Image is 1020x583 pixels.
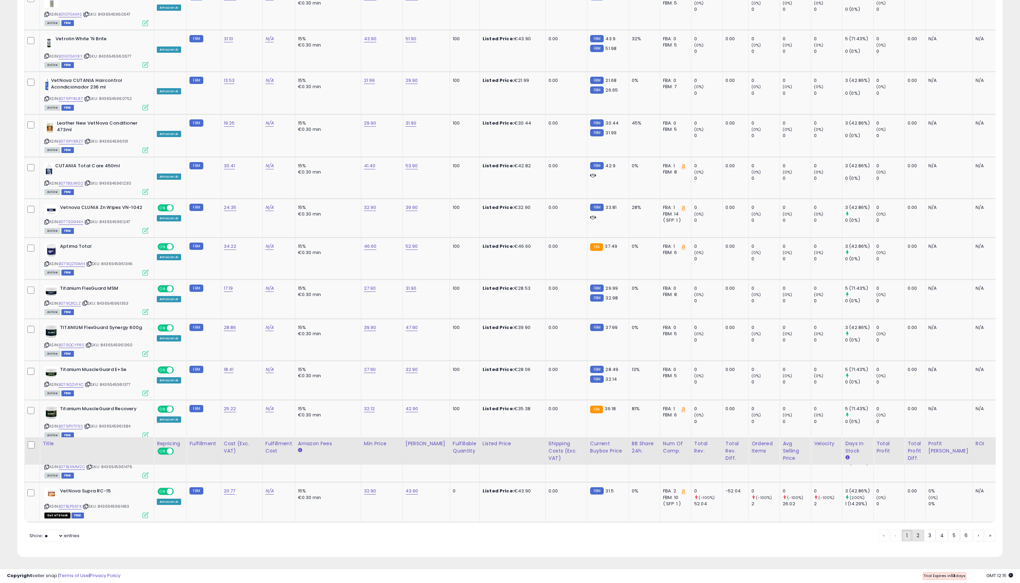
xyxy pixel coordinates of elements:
div: 0 [751,77,780,84]
div: 0 [783,204,811,211]
small: (0%) [694,42,704,48]
a: 31.90 [406,120,417,127]
div: 0 [876,163,904,169]
div: Amazon AI [157,174,181,180]
a: 13.53 [224,77,235,84]
div: 0 [783,6,811,12]
a: 46.60 [364,243,377,250]
div: 0 [694,6,722,12]
a: 41.40 [364,162,376,169]
div: N/A [976,120,998,126]
span: 30.44 [605,120,619,126]
span: 43.9 [605,35,615,42]
div: 3 (42.86%) [845,163,873,169]
a: 51.90 [406,35,417,42]
small: Days In Stock. [845,455,849,461]
b: Leather New VetNova Conditioner 473ml [57,120,141,135]
div: N/A [928,36,967,42]
div: 0 [814,217,842,223]
a: 24.35 [224,204,237,211]
div: 0.00 [725,204,743,211]
b: Listed Price: [483,35,514,42]
div: 0 [783,48,811,54]
small: FBM [189,204,203,211]
a: 32.90 [406,366,418,373]
small: (0%) [694,0,704,6]
div: N/A [976,163,998,169]
a: Terms of Use [59,572,89,579]
div: N/A [928,120,967,126]
div: 0 [783,120,811,126]
div: 0 [751,6,780,12]
div: 0 [783,90,811,96]
div: N/A [928,77,967,84]
div: 0 [814,163,842,169]
a: N/A [265,77,274,84]
img: 417Z-LWVC+L._SL40_.jpg [44,324,58,338]
small: FBM [189,35,203,42]
div: ASIN: [44,163,148,194]
div: 0 (0%) [845,175,873,181]
span: 31.99 [605,129,617,136]
span: 26.65 [605,87,618,93]
span: › [978,532,979,539]
a: 39.90 [406,204,418,211]
div: 0 [876,77,904,84]
small: (0%) [751,169,761,175]
div: 0.00 [908,120,920,126]
div: 0 [694,36,722,42]
div: 100 [453,163,474,169]
b: Vetrolin White 'N Brite [56,36,140,44]
div: 0.00 [549,77,582,84]
small: (0%) [694,127,704,132]
div: €43.90 [483,36,540,42]
span: All listings currently available for purchase on Amazon [44,189,60,195]
a: B079PY8L87 [59,96,83,102]
a: 25.22 [224,405,236,412]
a: 42.90 [406,405,418,412]
div: 45% [632,120,655,126]
small: (0%) [876,0,886,6]
img: 31rSkMRUh+L._SL40_.jpg [44,488,58,500]
a: 43.90 [364,35,377,42]
img: 31bJWL5OvoS._SL40_.jpg [44,204,58,215]
div: 0 [876,133,904,139]
div: 0 [814,36,842,42]
div: 0.00 [908,36,920,42]
div: Amazon AI [157,47,181,53]
a: N/A [265,324,274,331]
div: 0.00 [549,204,582,211]
a: 43.90 [406,488,418,495]
div: 0% [632,163,655,169]
div: FBM: 8 [663,169,686,175]
div: Amazon AI [157,131,181,137]
span: | SKU: 8436545960677 [84,53,131,59]
img: 31lDBA8FMpL._SL40_.jpg [44,77,49,91]
div: 32% [632,36,655,42]
a: 3 [924,530,936,541]
div: 0.00 [725,163,743,169]
div: 0 [814,48,842,54]
a: N/A [265,162,274,169]
div: FBA: 1 [663,163,686,169]
div: 0 [694,77,722,84]
div: N/A [928,163,967,169]
a: N/A [265,35,274,42]
a: 17.19 [224,285,233,292]
small: (0%) [876,84,886,90]
div: N/A [976,77,998,84]
small: FBM [189,162,203,169]
div: 0 [694,217,722,223]
div: N/A [976,36,998,42]
img: 31xv7EAulcL._SL40_.jpg [44,120,55,134]
a: B079Q11CLZ [59,301,81,306]
div: 0.00 [549,120,582,126]
span: All listings currently available for purchase on Amazon [44,105,60,111]
div: €0.30 min [298,84,356,90]
span: All listings currently available for purchase on Amazon [44,62,60,68]
small: (0%) [751,0,761,6]
div: 0 [876,204,904,211]
div: 0.00 [908,77,920,84]
a: B01G7GAX4S [59,11,82,17]
div: 0 [751,217,780,223]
